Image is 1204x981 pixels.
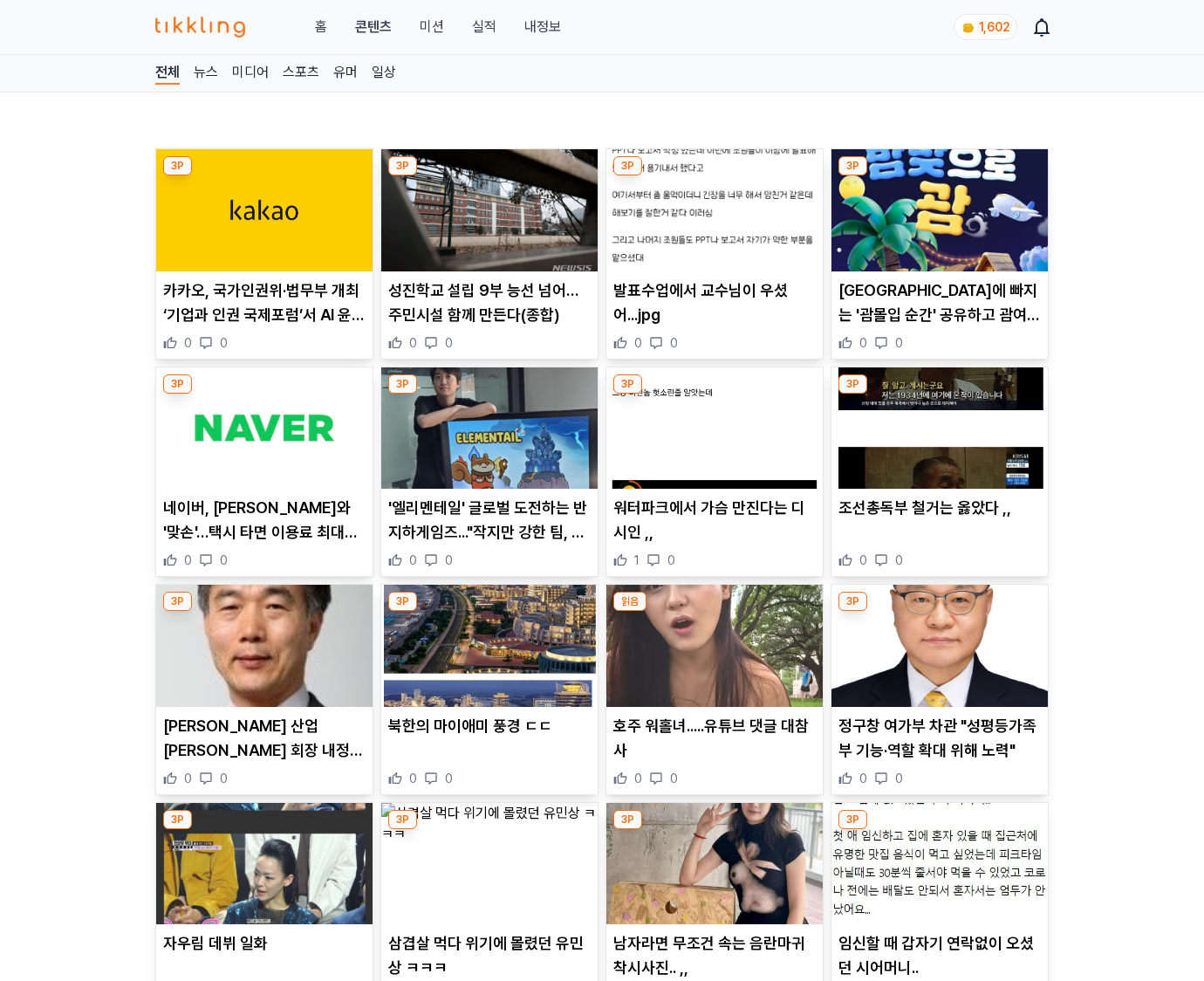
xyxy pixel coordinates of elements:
[613,278,816,327] p: 발표수업에서 교수님이 우셨어...jpg
[156,149,373,271] img: 카카오, 국가인권위·법무부 개최 ‘기업과 인권 국제포럼’서 AI 윤리 주제로 발표
[163,931,366,956] p: 자우림 데뷔 일화
[613,714,816,763] p: 호주 워홀녀.....유튜브 댓글 대참사
[838,496,1041,520] p: 조선총독부 철거는 옳았다 ,,
[381,149,598,271] img: 성진학교 설립 9부 능선 넘어…주민시설 함께 만든다(종합)
[831,585,1048,707] img: 정구창 여가부 차관 "성평등가족부 기능·역할 확대 위해 노력"
[409,552,417,569] span: 0
[979,20,1009,34] span: 1,602
[961,21,975,35] img: coin
[163,156,192,175] div: 3P
[859,334,867,352] span: 0
[831,584,1049,795] div: 3P 정구창 여가부 차관 "성평등가족부 기능·역할 확대 위해 노력" 정구창 여가부 차관 "성평등가족부 기능·역할 확대 위해 노력" 0 0
[613,374,642,394] div: 3P
[220,552,228,569] span: 0
[605,148,824,360] div: 3P 발표수업에서 교수님이 우셨어...jpg 발표수업에서 교수님이 우셨어...jpg 0 0
[163,278,366,327] p: 카카오, 국가인권위·법무부 개최 ‘기업과 인권 국제포럼’서 AI 윤리 주제로 발표
[524,17,561,38] a: 내정보
[163,374,192,394] div: 3P
[388,810,417,829] div: 3P
[388,714,591,738] p: 북한의 마이애미 풍경 ㄷㄷ
[163,592,192,611] div: 3P
[380,148,599,360] div: 3P 성진학교 설립 9부 능선 넘어…주민시설 함께 만든다(종합) 성진학교 설립 9부 능선 넘어…주민시설 함께 만든다(종합) 0 0
[184,334,192,352] span: 0
[155,17,245,38] img: 티끌링
[634,552,640,569] span: 1
[859,552,867,569] span: 0
[283,62,319,85] a: 스포츠
[613,931,816,980] p: 남자라면 무조건 속는 음란마귀 착시사진.. ,,
[388,496,591,545] p: '엘리멘테일' 글로벌 도전하는 반지하게임즈..."작지만 강한 팀, 세계 시장에 이름 새기고 싶어"
[184,770,192,787] span: 0
[163,714,366,763] p: [PERSON_NAME] 산업[PERSON_NAME] 회장 내정자 "첨단산업 경쟁력 확보에 집중할 것"
[155,367,373,578] div: 3P 네이버, 우버와 '맞손'…택시 타면 이용료 최대 10% 적립 네이버, [PERSON_NAME]와 '맞손'…택시 타면 이용료 최대 10% 적립 0 0
[232,62,269,85] a: 미디어
[831,367,1049,578] div: 3P 조선총독부 철거는 옳았다 ,, 조선총독부 철거는 옳았다 ,, 0 0
[155,148,373,360] div: 3P 카카오, 국가인권위·법무부 개최 ‘기업과 인권 국제포럼’서 AI 윤리 주제로 발표 카카오, 국가인권위·법무부 개최 ‘기업과 인권 국제포럼’서 AI 윤리 주제로 발표 0 0
[831,803,1048,925] img: 임신할 때 갑자기 연락없이 오셨던 시어머니..
[420,17,444,38] button: 미션
[380,584,599,795] div: 3P 북한의 마이애미 풍경 ㄷㄷ 북한의 마이애미 풍경 ㄷㄷ 0 0
[895,334,903,352] span: 0
[670,334,678,352] span: 0
[381,367,598,490] img: '엘리멘테일' 글로벌 도전하는 반지하게임즈..."작지만 강한 팀, 세계 시장에 이름 새기고 싶어"
[388,374,417,394] div: 3P
[613,810,642,829] div: 3P
[163,810,192,829] div: 3P
[388,156,417,175] div: 3P
[156,803,373,925] img: 자우림 데뷔 일화
[831,367,1048,490] img: 조선총독부 철거는 옳았다 ,,
[194,62,218,85] a: 뉴스
[831,148,1049,360] div: 3P 괌에 빠지는 '괌몰입 순간' 공유하고 괌여행 행운 잡자! [GEOGRAPHIC_DATA]에 빠지는 '괌몰입 순간' 공유하고 괌여행 행운 잡자! 0 0
[859,770,867,787] span: 0
[445,334,453,352] span: 0
[606,149,823,271] img: 발표수업에서 교수님이 우셨어...jpg
[445,552,453,569] span: 0
[372,62,396,85] a: 일상
[895,552,903,569] span: 0
[838,278,1041,327] p: [GEOGRAPHIC_DATA]에 빠지는 '괌몰입 순간' 공유하고 괌여행 행운 잡자!
[838,810,867,829] div: 3P
[634,334,642,352] span: 0
[606,367,823,490] img: 워터파크에서 가슴 만진다는 디시인 ,,
[838,592,867,611] div: 3P
[315,17,327,38] a: 홈
[388,931,591,980] p: 삼겹살 먹다 위기에 몰렸던 유민상 ㅋㅋㅋ
[155,584,373,795] div: 3P 박상진 산업은행 회장 내정자 "첨단산업 경쟁력 확보에 집중할 것" [PERSON_NAME] 산업[PERSON_NAME] 회장 내정자 "첨단산업 경쟁력 확보에 집중할 것"...
[634,770,642,787] span: 0
[605,367,824,578] div: 3P 워터파크에서 가슴 만진다는 디시인 ,, 워터파크에서 가슴 만진다는 디시인 ,, 1 0
[831,149,1048,271] img: 괌에 빠지는 '괌몰입 순간' 공유하고 괌여행 행운 잡자!
[380,367,599,578] div: 3P '엘리멘테일' 글로벌 도전하는 반지하게임즈..."작지만 강한 팀, 세계 시장에 이름 새기고 싶어" '엘리멘테일' 글로벌 도전하는 반지하게임즈..."작지만 강한 팀, 세계...
[220,770,228,787] span: 0
[605,584,824,795] div: 읽음 호주 워홀녀.....유튜브 댓글 대참사 호주 워홀녀.....유튜브 댓글 대참사 0 0
[155,62,180,85] a: 전체
[613,156,642,175] div: 3P
[445,770,453,787] span: 0
[163,496,366,545] p: 네이버, [PERSON_NAME]와 '맞손'…택시 타면 이용료 최대 10% 적립
[472,17,496,38] a: 실적
[409,770,417,787] span: 0
[670,770,678,787] span: 0
[220,334,228,352] span: 0
[156,367,373,490] img: 네이버, 우버와 '맞손'…택시 타면 이용료 최대 10% 적립
[388,278,591,327] p: 성진학교 설립 9부 능선 넘어…주민시설 함께 만든다(종합)
[156,585,373,707] img: 박상진 산업은행 회장 내정자 "첨단산업 경쟁력 확보에 집중할 것"
[613,592,646,611] div: 읽음
[838,156,867,175] div: 3P
[606,803,823,925] img: 남자라면 무조건 속는 음란마귀 착시사진.. ,,
[954,14,1014,40] a: coin 1,602
[606,585,823,707] img: 호주 워홀녀.....유튜브 댓글 대참사
[409,334,417,352] span: 0
[613,496,816,545] p: 워터파크에서 가슴 만진다는 디시인 ,,
[184,552,192,569] span: 0
[381,585,598,707] img: 북한의 마이애미 풍경 ㄷㄷ
[388,592,417,611] div: 3P
[838,714,1041,763] p: 정구창 여가부 차관 "성평등가족부 기능·역할 확대 위해 노력"
[381,803,598,925] img: 삼겹살 먹다 위기에 몰렸던 유민상 ㅋㅋㅋ
[355,17,392,38] a: 콘텐츠
[838,374,867,394] div: 3P
[667,552,675,569] span: 0
[838,931,1041,980] p: 임신할 때 갑자기 연락없이 오셨던 시어머니..
[333,62,358,85] a: 유머
[895,770,903,787] span: 0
